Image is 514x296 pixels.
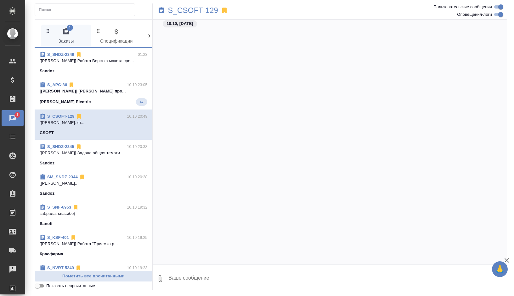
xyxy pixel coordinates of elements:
[45,28,88,45] span: Заказы
[47,235,69,240] a: S_KSF-401
[76,113,82,120] svg: Отписаться
[40,210,147,217] p: забрала, спасибо)
[47,52,74,57] a: S_SNDZ-2349
[40,150,147,156] p: [[PERSON_NAME]] Задана общая темати...
[70,234,76,241] svg: Отписаться
[35,170,152,200] div: SM_SNDZ-234410.10 20:28[[PERSON_NAME]...Sandoz
[38,273,149,280] span: Пометить все прочитанными
[47,144,74,149] a: S_SNDZ-2345
[127,174,148,180] p: 10.10 20:28
[40,130,54,136] p: CSOFT
[39,5,135,14] input: Поиск
[68,82,75,88] svg: Отписаться
[40,251,63,257] p: Красфарма
[457,11,492,18] span: Оповещения-логи
[76,144,82,150] svg: Отписаться
[35,200,152,231] div: S_SNF-695310.10 19:32забрала, спасибо)Sanofi
[47,265,74,270] a: S_NVRT-5249
[40,68,54,74] p: Sandoz
[47,82,67,87] a: S_APC-86
[67,25,73,31] span: 1
[127,265,148,271] p: 10.10 19:23
[167,21,193,27] p: 10.10, [DATE]
[40,99,91,105] p: [PERSON_NAME] Electric
[2,110,24,126] a: 1
[35,48,152,78] div: S_SNDZ-234901:23[[PERSON_NAME]] Работа Верстка макета сре...Sandoz
[35,231,152,261] div: S_KSF-40110.10 19:25[[PERSON_NAME]] Работа "Приемка р...Красфарма
[40,190,54,197] p: Sandoz
[40,160,54,166] p: Sandoz
[492,261,508,277] button: 🙏
[35,261,152,291] div: S_NVRT-524910.10 19:23[[PERSON_NAME]] Работа Восстановление сло...Новартис Фарма
[35,140,152,170] div: S_SNDZ-234510.10 20:38[[PERSON_NAME]] Задана общая темати...Sandoz
[47,205,71,210] a: S_SNF-6953
[46,283,95,289] span: Показать непрочитанные
[145,28,188,45] span: Клиенты
[168,7,218,14] a: S_CSOFT-129
[35,271,152,282] button: Пометить все прочитанными
[47,175,78,179] a: SM_SNDZ-2344
[75,265,82,271] svg: Отписаться
[40,58,147,64] p: [[PERSON_NAME]] Работа Верстка макета сре...
[47,114,75,119] a: S_CSOFT-129
[40,180,147,186] p: [[PERSON_NAME]...
[79,174,85,180] svg: Отписаться
[494,263,505,276] span: 🙏
[127,234,148,241] p: 10.10 19:25
[127,144,148,150] p: 10.10 20:38
[35,78,152,110] div: S_APC-8610.10 23:05[[PERSON_NAME]] [PERSON_NAME] про...[PERSON_NAME] Electric47
[40,221,53,227] p: Sanofi
[127,113,148,120] p: 10.10 20:49
[35,110,152,140] div: S_CSOFT-12910.10 20:49[[PERSON_NAME]. ст...CSOFT
[72,204,79,210] svg: Отписаться
[12,112,22,118] span: 1
[136,99,147,105] span: 47
[146,28,152,34] svg: Зажми и перетащи, чтобы поменять порядок вкладок
[40,120,147,126] p: [[PERSON_NAME]. ст...
[433,4,492,10] span: Пользовательские сообщения
[127,82,148,88] p: 10.10 23:05
[127,204,148,210] p: 10.10 19:32
[76,51,82,58] svg: Отписаться
[45,28,51,34] svg: Зажми и перетащи, чтобы поменять порядок вкладок
[138,51,148,58] p: 01:23
[95,28,138,45] span: Спецификации
[40,88,147,94] p: [[PERSON_NAME]] [PERSON_NAME] про...
[40,241,147,247] p: [[PERSON_NAME]] Работа "Приемка р...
